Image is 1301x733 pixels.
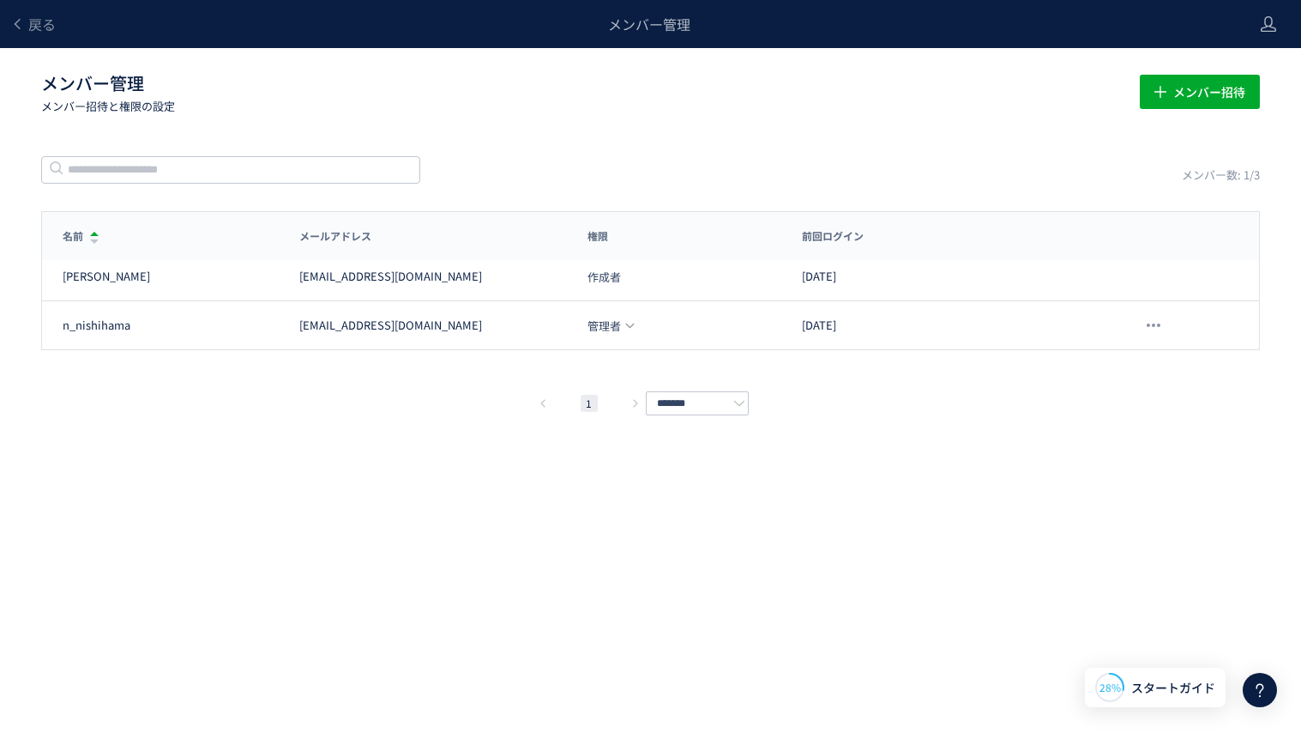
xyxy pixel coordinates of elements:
[1140,75,1260,109] button: メンバー招待
[63,269,150,285] div: [PERSON_NAME]
[1173,75,1245,109] span: メンバー招待
[41,393,1260,414] div: pagination
[299,269,482,285] div: [EMAIL_ADDRESS][DOMAIN_NAME]
[587,317,635,334] div: 管理者
[802,228,864,243] span: 前回ログイン
[1131,679,1215,697] span: スタートガイド
[587,271,621,282] span: 作成者
[299,228,371,243] span: メールアドレス
[28,14,56,34] span: 戻る
[299,318,482,334] div: [EMAIL_ADDRESS][DOMAIN_NAME]
[581,395,598,412] li: 1
[1099,680,1121,694] span: 28%
[63,318,130,334] div: n_nishihama
[587,228,608,243] span: 権限
[587,320,621,331] span: 管理者
[41,98,1119,114] p: メンバー招待と権限の設定
[41,71,1119,114] h1: メンバー管理
[781,269,1059,285] div: [DATE]
[1182,167,1260,184] div: メンバー数: 1/3
[781,318,1059,334] div: [DATE]
[63,228,83,243] span: 名前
